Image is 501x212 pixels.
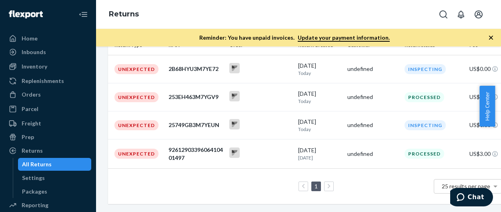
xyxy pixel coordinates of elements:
div: Settings [22,174,45,182]
p: [DATE] [298,154,341,161]
div: undefined [347,93,398,101]
div: Unexpected [114,120,158,130]
button: Open account menu [471,6,487,22]
img: Flexport logo [9,10,43,18]
div: 2B68HYU3M7YE72 [168,65,223,73]
div: Reporting [22,201,48,209]
div: Freight [22,119,41,127]
div: Inspecting [405,120,446,130]
a: Inventory [5,60,91,73]
div: Inbounds [22,48,46,56]
a: Inbounds [5,46,91,59]
a: All Returns [18,158,92,171]
div: undefined [347,150,398,158]
div: [DATE] [298,90,341,105]
div: 9261290339606410401497 [168,146,223,162]
a: Prep [5,131,91,143]
iframe: Opens a widget where you can chat to one of our agents [450,188,493,208]
div: [DATE] [298,118,341,133]
button: Help Center [479,86,495,127]
div: undefined [347,121,398,129]
div: Inventory [22,63,47,71]
div: Parcel [22,105,38,113]
div: Prep [22,133,34,141]
div: Unexpected [114,149,158,159]
div: Unexpected [114,92,158,102]
a: Freight [5,117,91,130]
div: Unexpected [114,64,158,74]
a: Parcel [5,103,91,115]
div: [DATE] [298,146,341,161]
div: 253EH463M7YGV9 [168,93,223,101]
a: Page 1 is your current page [313,183,319,190]
span: 25 results per page [442,183,490,190]
div: 25749GB3M7YEUN [168,121,223,129]
button: Open Search Box [435,6,451,22]
p: Reminder: You have unpaid invoices. [199,34,390,42]
div: Orders [22,91,41,99]
a: Settings [18,172,92,184]
div: Home [22,34,38,42]
div: undefined [347,65,398,73]
p: Today [298,98,341,105]
a: Reporting [5,199,91,212]
p: Today [298,70,341,77]
div: [DATE] [298,62,341,77]
div: Inspecting [405,64,446,74]
div: Processed [405,149,444,159]
a: Returns [5,144,91,157]
a: Orders [5,88,91,101]
div: Replenishments [22,77,64,85]
ol: breadcrumbs [102,3,145,26]
div: Returns [22,147,43,155]
button: Close Navigation [75,6,91,22]
p: Today [298,126,341,133]
div: All Returns [22,160,52,168]
button: Open notifications [453,6,469,22]
a: Returns [109,10,139,18]
a: Replenishments [5,75,91,87]
div: Processed [405,92,444,102]
a: Update your payment information. [298,34,390,42]
div: Packages [22,188,47,196]
a: Packages [18,185,92,198]
a: Home [5,32,91,45]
